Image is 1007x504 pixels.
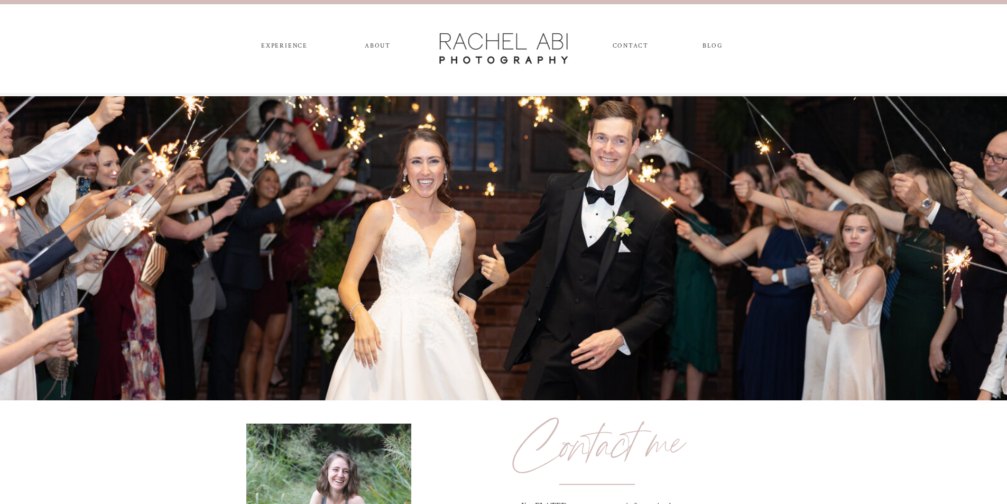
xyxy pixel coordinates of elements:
[694,42,732,54] a: blog
[257,42,312,54] a: experience
[363,42,393,54] a: ABOUT
[613,42,648,54] a: CONTACT
[447,408,746,485] a: Contact me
